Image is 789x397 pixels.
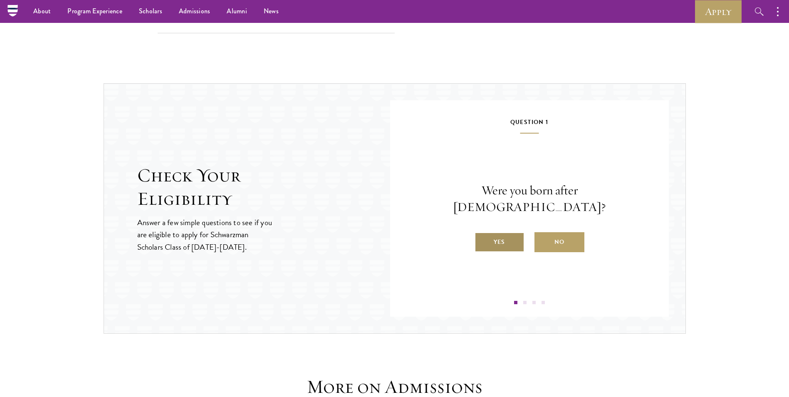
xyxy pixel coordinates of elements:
[534,232,584,252] label: No
[137,164,390,211] h2: Check Your Eligibility
[475,232,524,252] label: Yes
[137,216,273,253] p: Answer a few simple questions to see if you are eligible to apply for Schwarzman Scholars Class o...
[415,117,644,134] h5: Question 1
[415,182,644,216] p: Were you born after [DEMOGRAPHIC_DATA]?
